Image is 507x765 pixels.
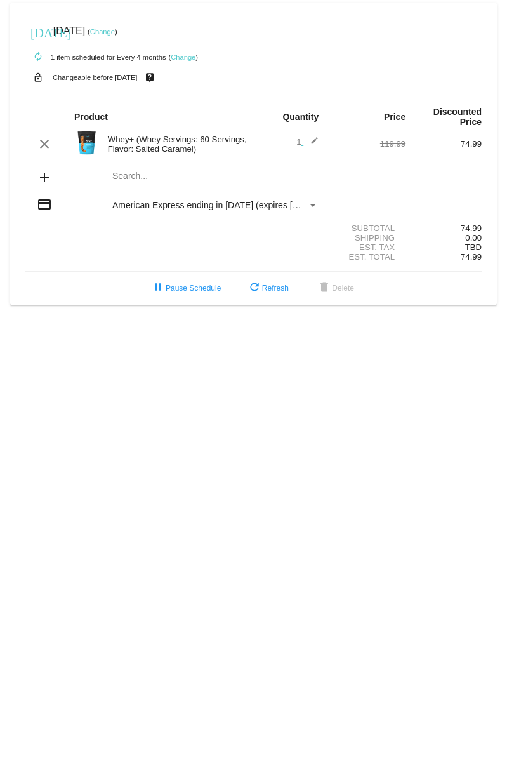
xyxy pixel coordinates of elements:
span: TBD [465,243,482,252]
button: Delete [306,277,364,300]
mat-icon: live_help [142,69,157,86]
span: American Express ending in [DATE] (expires [CREDIT_CARD_DATA]) [112,200,388,210]
small: ( ) [88,28,117,36]
mat-icon: edit [303,136,319,152]
strong: Product [74,112,108,122]
input: Search... [112,171,319,182]
span: Refresh [247,284,289,293]
mat-icon: [DATE] [30,24,46,39]
small: 1 item scheduled for Every 4 months [25,53,166,61]
mat-select: Payment Method [112,200,319,210]
span: 74.99 [461,252,482,262]
mat-icon: refresh [247,281,262,296]
div: 74.99 [405,223,482,233]
mat-icon: credit_card [37,197,52,212]
small: ( ) [168,53,198,61]
mat-icon: autorenew [30,50,46,65]
small: Changeable before [DATE] [53,74,138,81]
div: Whey+ (Whey Servings: 60 Servings, Flavor: Salted Caramel) [102,135,254,154]
span: 0.00 [465,233,482,243]
button: Pause Schedule [140,277,231,300]
div: Subtotal [329,223,405,233]
span: Delete [317,284,354,293]
div: Shipping [329,233,405,243]
strong: Quantity [282,112,319,122]
mat-icon: add [37,170,52,185]
a: Change [171,53,195,61]
strong: Price [384,112,405,122]
div: 74.99 [405,139,482,149]
mat-icon: lock_open [30,69,46,86]
span: 1 [296,137,319,147]
div: Est. Total [329,252,405,262]
img: Image-1-Carousel-Whey-5lb-Salted-Caramel.png [74,130,100,156]
a: Change [90,28,115,36]
div: Est. Tax [329,243,405,252]
strong: Discounted Price [433,107,482,127]
div: 119.99 [329,139,405,149]
span: Pause Schedule [150,284,221,293]
mat-icon: delete [317,281,332,296]
mat-icon: clear [37,136,52,152]
button: Refresh [237,277,299,300]
mat-icon: pause [150,281,166,296]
